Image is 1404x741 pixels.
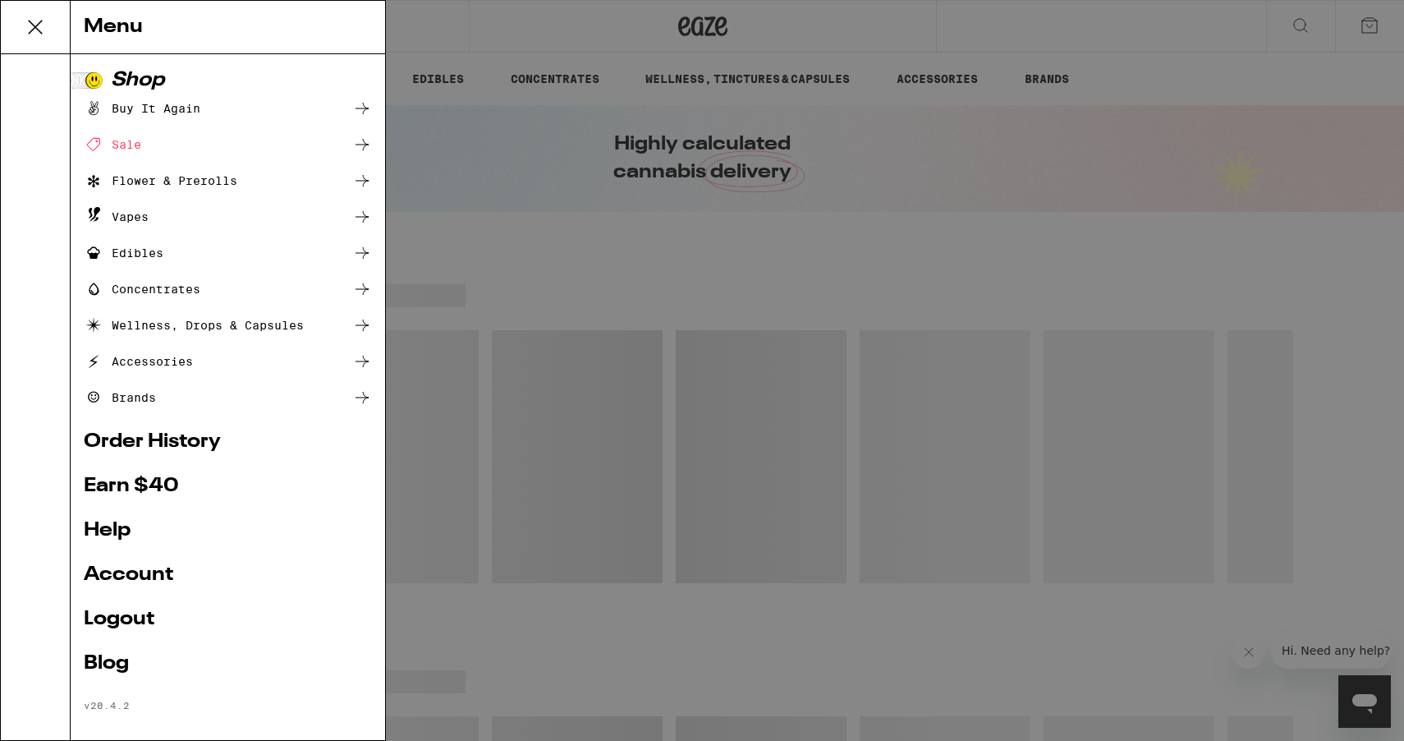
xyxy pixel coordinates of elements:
a: Shop [84,71,372,90]
a: Brands [84,388,372,407]
div: Menu [71,1,385,54]
div: Buy It Again [84,99,200,118]
a: Accessories [84,352,372,371]
span: v 20.4.2 [84,700,130,711]
div: Concentrates [84,279,200,299]
div: Flower & Prerolls [84,171,237,191]
div: Vapes [84,207,149,227]
div: Brands [84,388,156,407]
div: Edibles [84,243,163,263]
div: Wellness, Drops & Capsules [84,315,304,335]
a: Order History [84,432,372,452]
a: Earn $ 40 [84,476,372,496]
a: Logout [84,610,372,629]
a: Buy It Again [84,99,372,118]
span: Hi. Need any help? [10,12,118,25]
a: Wellness, Drops & Capsules [84,315,372,335]
a: Sale [84,135,372,154]
div: Accessories [84,352,193,371]
a: Flower & Prerolls [84,171,372,191]
div: Sale [84,135,141,154]
a: Concentrates [84,279,372,299]
a: Account [84,565,372,585]
a: Help [84,521,372,541]
a: Blog [84,654,372,674]
a: Vapes [84,207,372,227]
a: Edibles [84,243,372,263]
